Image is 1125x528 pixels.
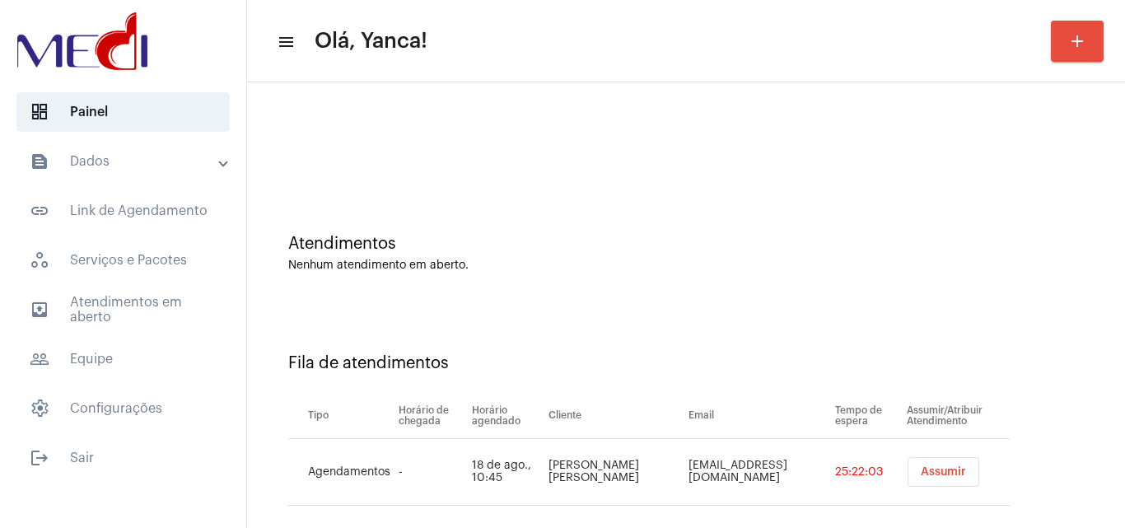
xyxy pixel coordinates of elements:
span: Sair [16,438,230,478]
mat-panel-title: Dados [30,152,220,171]
mat-icon: sidenav icon [30,349,49,369]
mat-expansion-panel-header: sidenav iconDados [10,142,246,181]
span: Olá, Yanca! [315,28,427,54]
th: Email [684,393,832,439]
td: Agendamentos [288,439,394,506]
th: Tipo [288,393,394,439]
span: Atendimentos em aberto [16,290,230,329]
div: Fila de atendimentos [288,354,1084,372]
mat-icon: sidenav icon [30,448,49,468]
span: Serviços e Pacotes [16,241,230,280]
th: Horário agendado [468,393,544,439]
span: Configurações [16,389,230,428]
div: Atendimentos [288,235,1084,253]
td: [PERSON_NAME] [PERSON_NAME] [544,439,684,506]
span: sidenav icon [30,250,49,270]
td: [EMAIL_ADDRESS][DOMAIN_NAME] [684,439,832,506]
th: Cliente [544,393,684,439]
th: Tempo de espera [831,393,902,439]
mat-icon: sidenav icon [30,300,49,320]
td: 18 de ago., 10:45 [468,439,544,506]
mat-icon: sidenav icon [30,152,49,171]
span: Link de Agendamento [16,191,230,231]
span: Equipe [16,339,230,379]
img: d3a1b5fa-500b-b90f-5a1c-719c20e9830b.png [13,8,152,74]
button: Assumir [908,457,979,487]
mat-chip-list: selection [907,457,1010,487]
th: Horário de chegada [394,393,468,439]
div: Nenhum atendimento em aberto. [288,259,1084,272]
td: 25:22:03 [831,439,902,506]
span: sidenav icon [30,399,49,418]
mat-icon: sidenav icon [277,32,293,52]
span: sidenav icon [30,102,49,122]
span: Painel [16,92,230,132]
span: Assumir [921,466,966,478]
td: - [394,439,468,506]
mat-icon: sidenav icon [30,201,49,221]
th: Assumir/Atribuir Atendimento [903,393,1010,439]
mat-icon: add [1067,31,1087,51]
